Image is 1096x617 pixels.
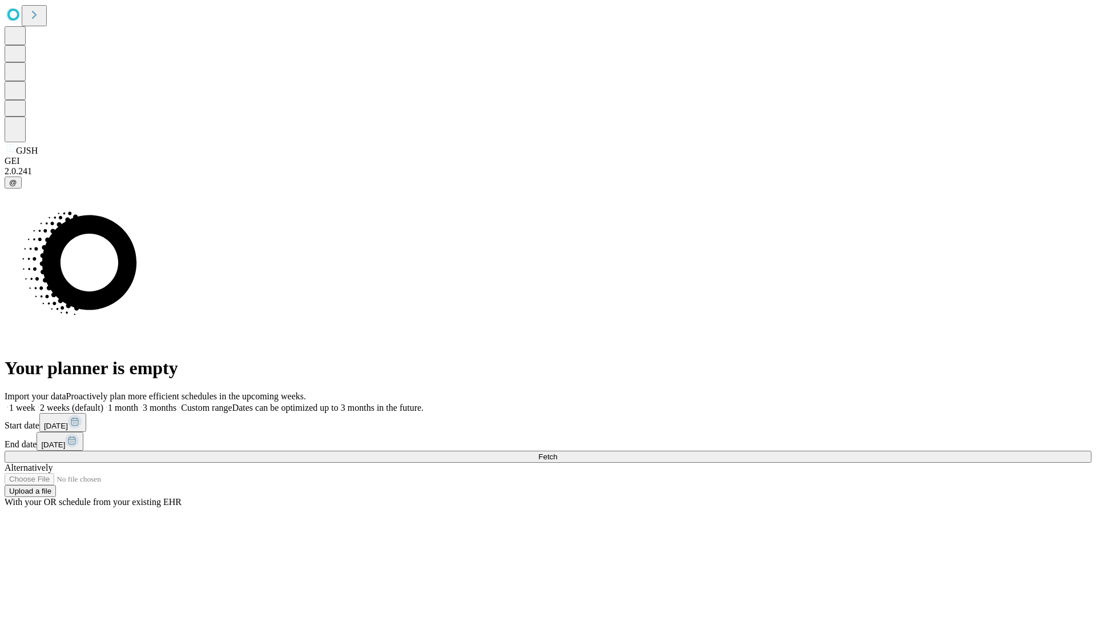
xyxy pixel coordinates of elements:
button: [DATE] [37,432,83,451]
span: [DATE] [44,422,68,430]
span: With your OR schedule from your existing EHR [5,497,182,507]
div: 2.0.241 [5,166,1091,177]
span: Fetch [538,452,557,461]
span: 1 week [9,403,35,412]
span: GJSH [16,146,38,155]
span: 1 month [108,403,138,412]
span: Proactively plan more efficient schedules in the upcoming weeks. [66,391,306,401]
span: @ [9,178,17,187]
button: [DATE] [39,413,86,432]
span: Import your data [5,391,66,401]
button: @ [5,177,22,189]
span: Dates can be optimized up to 3 months in the future. [232,403,424,412]
button: Upload a file [5,485,56,497]
div: End date [5,432,1091,451]
span: 2 weeks (default) [40,403,103,412]
button: Fetch [5,451,1091,463]
span: Custom range [181,403,232,412]
span: Alternatively [5,463,53,472]
span: [DATE] [41,440,65,449]
div: Start date [5,413,1091,432]
div: GEI [5,156,1091,166]
h1: Your planner is empty [5,358,1091,379]
span: 3 months [143,403,176,412]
